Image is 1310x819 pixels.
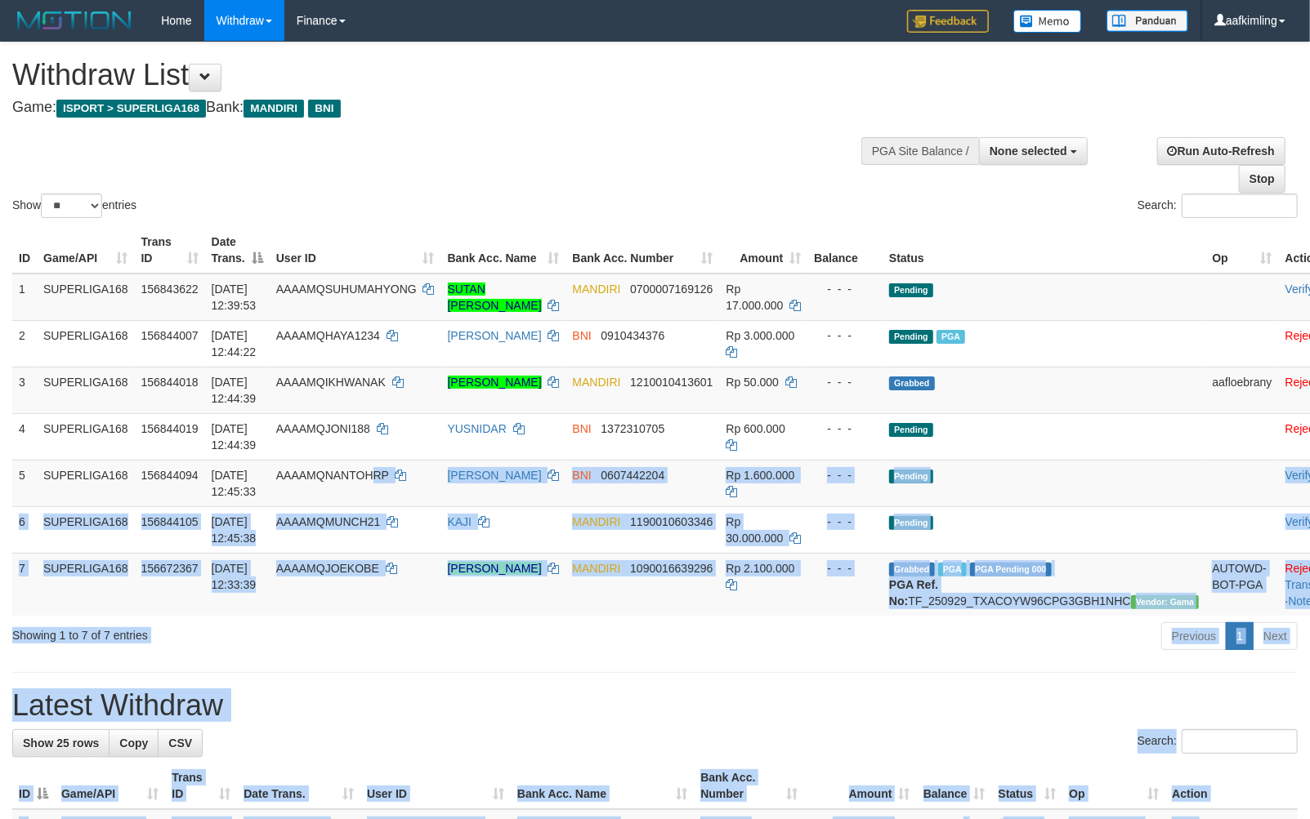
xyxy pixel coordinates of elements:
[1138,729,1298,754] label: Search:
[630,283,713,296] span: Copy 0700007169126 to clipboard
[12,689,1298,722] h1: Latest Withdraw
[814,374,876,390] div: - - -
[12,100,857,116] h4: Game: Bank:
[990,145,1067,158] span: None selected
[572,422,591,435] span: BNI
[212,329,257,358] span: [DATE] 12:44:22
[141,562,199,575] span: 156672367
[12,367,37,413] td: 3
[979,137,1088,165] button: None selected
[1013,10,1082,33] img: Button%20Memo.svg
[572,283,620,296] span: MANDIRI
[12,227,37,274] th: ID
[448,469,542,482] a: [PERSON_NAME]
[109,729,159,757] a: Copy
[814,421,876,437] div: - - -
[1205,553,1278,616] td: AUTOWD-BOT-PGA
[276,329,380,342] span: AAAAMQHAYA1234
[601,469,664,482] span: Copy 0607442204 to clipboard
[158,729,203,757] a: CSV
[37,460,135,506] td: SUPERLIGA168
[37,227,135,274] th: Game/API: activate to sort column ascending
[1165,763,1298,809] th: Action
[212,422,257,452] span: [DATE] 12:44:39
[12,274,37,321] td: 1
[726,562,794,575] span: Rp 2.100.000
[41,194,102,218] select: Showentries
[970,563,1052,576] span: PGA Pending
[244,100,304,118] span: MANDIRI
[37,320,135,367] td: SUPERLIGA168
[141,376,199,389] span: 156844018
[917,763,992,809] th: Balance: activate to sort column ascending
[1182,729,1298,754] input: Search:
[12,621,534,643] div: Showing 1 to 7 of 7 entries
[630,562,713,575] span: Copy 1090016639296 to clipboard
[572,515,620,528] span: MANDIRI
[23,737,99,750] span: Show 25 rows
[1161,622,1227,650] a: Previous
[37,506,135,553] td: SUPERLIGA168
[814,281,876,297] div: - - -
[726,422,785,435] span: Rp 600.000
[1205,227,1278,274] th: Op: activate to sort column ascending
[12,763,55,809] th: ID: activate to sort column descending
[726,329,794,342] span: Rp 3.000.000
[814,327,876,344] div: - - -
[276,469,389,482] span: AAAAMQNANTOHRP
[12,320,37,367] td: 2
[992,763,1063,809] th: Status: activate to sort column ascending
[270,227,441,274] th: User ID: activate to sort column ascending
[360,763,511,809] th: User ID: activate to sort column ascending
[630,515,713,528] span: Copy 1190010603346 to clipboard
[276,376,386,389] span: AAAAMQIKHWANAK
[141,329,199,342] span: 156844007
[511,763,694,809] th: Bank Acc. Name: activate to sort column ascending
[276,422,370,435] span: AAAAMQJONI188
[448,562,542,575] a: [PERSON_NAME]
[889,283,933,297] span: Pending
[12,194,136,218] label: Show entries
[212,515,257,545] span: [DATE] 12:45:38
[630,376,713,389] span: Copy 1210010413601 to clipboard
[572,469,591,482] span: BNI
[883,553,1205,616] td: TF_250929_TXACOYW96CPG3GBH1NHC
[566,227,719,274] th: Bank Acc. Number: activate to sort column ascending
[276,562,379,575] span: AAAAMQJOEKOBE
[37,413,135,460] td: SUPERLIGA168
[1226,622,1254,650] a: 1
[448,376,542,389] a: [PERSON_NAME]
[1182,194,1298,218] input: Search:
[56,100,206,118] span: ISPORT > SUPERLIGA168
[719,227,807,274] th: Amount: activate to sort column ascending
[37,274,135,321] td: SUPERLIGA168
[135,227,205,274] th: Trans ID: activate to sort column ascending
[168,737,192,750] span: CSV
[726,283,783,312] span: Rp 17.000.000
[889,563,935,576] span: Grabbed
[448,515,472,528] a: KAJI
[119,737,148,750] span: Copy
[814,467,876,483] div: - - -
[12,59,857,91] h1: Withdraw List
[1157,137,1285,165] a: Run Auto-Refresh
[448,422,507,435] a: YUSNIDAR
[276,515,381,528] span: AAAAMQMUNCH21
[212,376,257,405] span: [DATE] 12:44:39
[37,367,135,413] td: SUPERLIGA168
[883,227,1205,274] th: Status
[237,763,360,809] th: Date Trans.: activate to sort column ascending
[141,515,199,528] span: 156844105
[448,329,542,342] a: [PERSON_NAME]
[726,376,779,389] span: Rp 50.000
[805,763,917,809] th: Amount: activate to sort column ascending
[694,763,804,809] th: Bank Acc. Number: activate to sort column ascending
[12,413,37,460] td: 4
[55,763,165,809] th: Game/API: activate to sort column ascending
[814,560,876,576] div: - - -
[1239,165,1285,193] a: Stop
[1131,595,1200,609] span: Vendor URL: https://trx31.1velocity.biz
[601,329,664,342] span: Copy 0910434376 to clipboard
[141,422,199,435] span: 156844019
[441,227,566,274] th: Bank Acc. Name: activate to sort column ascending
